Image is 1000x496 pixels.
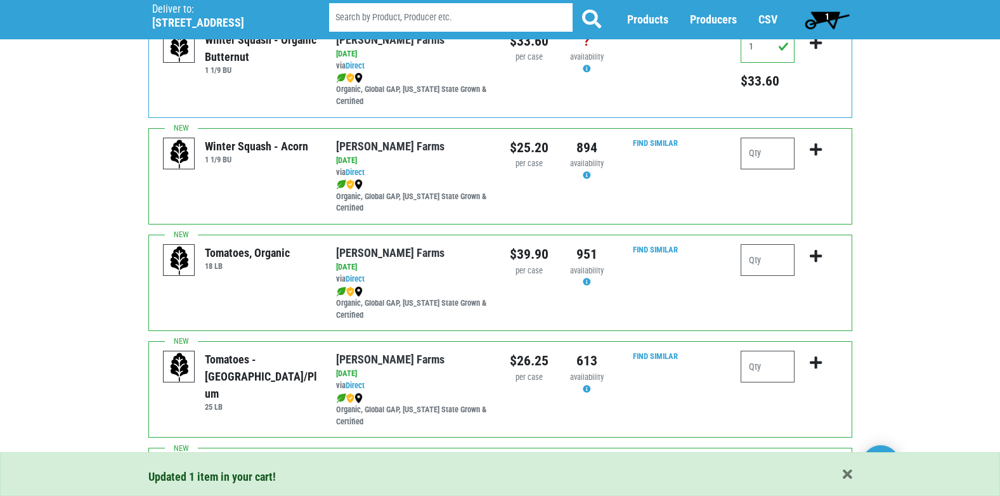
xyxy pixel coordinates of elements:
[336,285,490,322] div: Organic, Global GAP, [US_STATE] State Grown & Certified
[205,155,308,164] h6: 1 1/9 BU
[336,60,490,72] div: via
[568,138,606,158] div: 894
[346,287,354,297] img: safety-e55c860ca8c00a9c171001a62a92dabd.png
[570,52,604,62] span: availability
[336,179,346,190] img: leaf-e5c59151409436ccce96b2ca1b28e03c.png
[205,261,290,271] h6: 18 LB
[346,274,365,284] a: Direct
[510,265,549,277] div: per case
[568,51,606,75] div: Availability may be subject to change.
[205,244,290,261] div: Tomatoes, Organic
[627,13,668,27] a: Products
[346,73,354,83] img: safety-e55c860ca8c00a9c171001a62a92dabd.png
[354,393,363,403] img: map_marker-0e94453035b3232a4d21701695807de9.png
[825,11,829,22] span: 1
[568,31,606,51] div: ?
[336,380,490,392] div: via
[336,392,490,428] div: Organic, Global GAP, [US_STATE] State Grown & Certified
[336,155,490,167] div: [DATE]
[633,245,678,254] a: Find Similar
[164,245,195,277] img: placeholder-variety-43d6402dacf2d531de610a020419775a.svg
[510,351,549,371] div: $26.25
[633,351,678,361] a: Find Similar
[633,138,678,148] a: Find Similar
[336,33,445,46] a: [PERSON_NAME] Farms
[205,65,317,75] h6: 1 1/9 BU
[741,73,795,89] h5: Total price
[336,140,445,153] a: [PERSON_NAME] Farms
[336,393,346,403] img: leaf-e5c59151409436ccce96b2ca1b28e03c.png
[758,13,777,27] a: CSV
[633,32,678,41] a: Find Similar
[741,138,795,169] input: Qty
[336,48,490,60] div: [DATE]
[510,244,549,264] div: $39.90
[570,372,604,382] span: availability
[510,158,549,170] div: per case
[336,273,490,285] div: via
[336,167,490,179] div: via
[354,179,363,190] img: map_marker-0e94453035b3232a4d21701695807de9.png
[741,351,795,382] input: Qty
[205,138,308,155] div: Winter Squash - Acorn
[164,351,195,383] img: placeholder-variety-43d6402dacf2d531de610a020419775a.svg
[148,468,852,485] div: Updated 1 item in your cart!
[570,159,604,168] span: availability
[152,3,297,16] p: Deliver to:
[799,7,855,32] a: 1
[336,287,346,297] img: leaf-e5c59151409436ccce96b2ca1b28e03c.png
[329,4,573,32] input: Search by Product, Producer etc.
[346,381,365,390] a: Direct
[741,244,795,276] input: Qty
[346,179,354,190] img: safety-e55c860ca8c00a9c171001a62a92dabd.png
[164,32,195,63] img: placeholder-variety-43d6402dacf2d531de610a020419775a.svg
[336,353,445,366] a: [PERSON_NAME] Farms
[205,402,317,412] h6: 25 LB
[690,13,737,27] a: Producers
[568,244,606,264] div: 951
[336,368,490,380] div: [DATE]
[336,246,445,259] a: [PERSON_NAME] Farms
[570,266,604,275] span: availability
[741,31,795,63] input: Qty
[346,61,365,70] a: Direct
[354,73,363,83] img: map_marker-0e94453035b3232a4d21701695807de9.png
[568,351,606,371] div: 613
[510,51,549,63] div: per case
[346,167,365,177] a: Direct
[510,138,549,158] div: $25.20
[336,73,346,83] img: leaf-e5c59151409436ccce96b2ca1b28e03c.png
[336,261,490,273] div: [DATE]
[354,287,363,297] img: map_marker-0e94453035b3232a4d21701695807de9.png
[346,393,354,403] img: safety-e55c860ca8c00a9c171001a62a92dabd.png
[205,351,317,402] div: Tomatoes - [GEOGRAPHIC_DATA]/Plum
[164,138,195,170] img: placeholder-variety-43d6402dacf2d531de610a020419775a.svg
[336,179,490,215] div: Organic, Global GAP, [US_STATE] State Grown & Certified
[152,16,297,30] h5: [STREET_ADDRESS]
[205,31,317,65] div: Winter Squash - Organic Butternut
[510,31,549,51] div: $33.60
[336,72,490,108] div: Organic, Global GAP, [US_STATE] State Grown & Certified
[510,372,549,384] div: per case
